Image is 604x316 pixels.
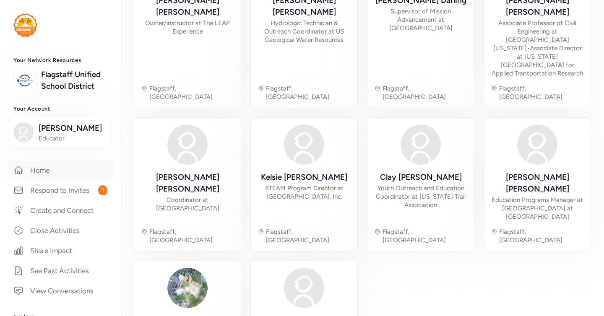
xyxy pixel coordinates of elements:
[374,184,467,209] div: Youth Outreach and Education Coordinator at [US_STATE] Trail Association
[7,221,114,240] a: Close Activities
[527,44,530,52] span: •
[7,282,114,300] a: View Conversations
[98,185,107,195] span: 1
[383,228,467,244] div: Flagstaff, [GEOGRAPHIC_DATA]
[167,268,208,308] img: Avatar
[380,171,462,183] div: Clay [PERSON_NAME]
[7,161,114,179] a: Home
[284,268,324,308] img: Avatar
[41,69,107,92] a: Flagstaff Unified School District
[141,171,234,195] div: [PERSON_NAME] [PERSON_NAME]
[517,124,557,165] img: Avatar
[141,196,234,212] div: Coordinator at [GEOGRAPHIC_DATA]
[7,181,114,199] a: Respond to Invites1
[13,13,37,37] img: logo
[261,171,347,183] div: Kelsie [PERSON_NAME]
[491,19,584,78] div: Associate Professor of Civil Engineering at [GEOGRAPHIC_DATA][US_STATE] Associate Director at [US...
[7,201,114,220] a: Create and Connect
[13,106,107,112] h3: Your Account
[8,117,112,148] button: [PERSON_NAME]Educator
[499,84,584,101] div: Flagstaff, [GEOGRAPHIC_DATA]
[16,71,34,90] img: logo
[258,184,351,201] div: STEAM Program Director at [GEOGRAPHIC_DATA], Inc.
[491,196,584,221] div: Education Programs Manager at [GEOGRAPHIC_DATA] at [GEOGRAPHIC_DATA]
[284,124,324,165] img: Avatar
[499,228,584,244] div: Flagstaff, [GEOGRAPHIC_DATA]
[167,124,208,165] img: Avatar
[383,84,467,101] div: Flagstaff, [GEOGRAPHIC_DATA]
[401,124,441,165] img: Avatar
[374,7,467,32] div: Supervisor of Mission Advancement at [GEOGRAPHIC_DATA]
[141,19,234,36] div: Owner/instructor at The LEAP Experience
[266,84,351,101] div: Flagstaff, [GEOGRAPHIC_DATA]
[39,134,107,142] span: Educator
[149,84,234,101] div: Flagstaff, [GEOGRAPHIC_DATA]
[13,57,107,64] h3: Your Network Resources
[258,19,351,44] div: Hydrologic Technician & Outreach Coordinator at US Geological Water Resources
[266,228,351,244] div: Flagstaff, [GEOGRAPHIC_DATA]
[491,171,584,195] div: [PERSON_NAME] [PERSON_NAME]
[149,228,234,244] div: Flagstaff, [GEOGRAPHIC_DATA]
[39,122,107,134] span: [PERSON_NAME]
[7,241,114,260] a: Share Impact
[7,262,114,280] a: See Past Activities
